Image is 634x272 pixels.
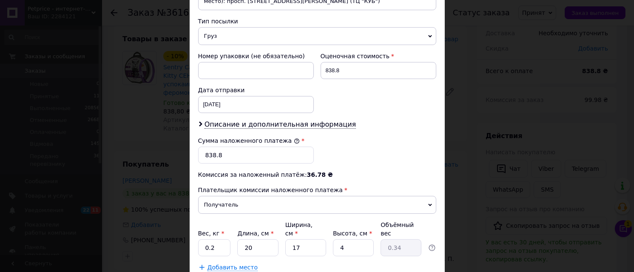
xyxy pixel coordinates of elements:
span: Добавить место [208,264,258,271]
label: Вес, кг [198,230,225,237]
label: Длина, см [237,230,273,237]
div: Номер упаковки (не обязательно) [198,52,314,60]
span: Описание и дополнительная информация [205,120,356,129]
div: Объёмный вес [381,221,421,238]
label: Высота, см [333,230,372,237]
span: Тип посылки [198,18,238,25]
label: Ширина, см [285,221,313,237]
div: Дата отправки [198,86,314,94]
label: Сумма наложенного платежа [198,137,300,144]
span: Получатель [198,196,436,214]
div: Оценочная стоимость [321,52,436,60]
div: Комиссия за наложенный платёж: [198,170,436,179]
span: Груз [198,27,436,45]
span: 36.78 ₴ [307,171,333,178]
span: Плательщик комиссии наложенного платежа [198,187,343,193]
